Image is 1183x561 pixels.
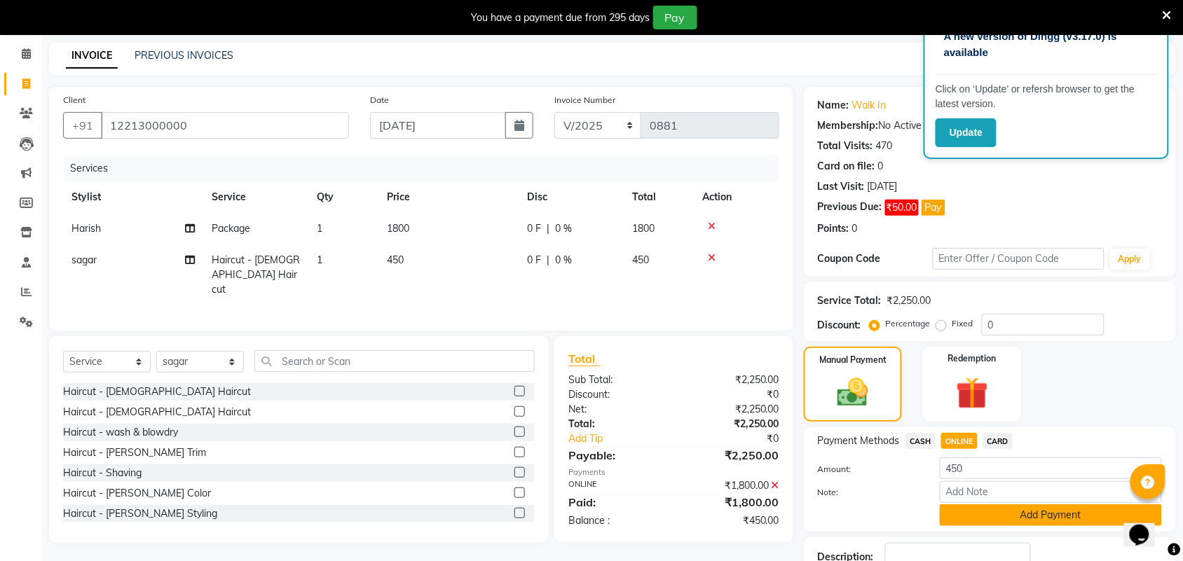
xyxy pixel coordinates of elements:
div: Payments [568,466,779,478]
div: Haircut - [PERSON_NAME] Styling [63,506,217,521]
div: 0 [852,221,858,236]
th: Action [694,181,779,213]
div: ONLINE [558,478,674,493]
img: _gift.svg [946,373,999,413]
div: ₹1,800.00 [673,478,790,493]
input: Add Note [940,481,1162,503]
a: Walk In [852,98,887,113]
label: Amount: [807,463,929,476]
input: Enter Offer / Coupon Code [933,248,1105,270]
div: Coupon Code [818,251,933,266]
label: Invoice Number [554,94,615,106]
div: ₹2,250.00 [673,402,790,417]
span: CASH [905,433,936,449]
div: No Active Membership [818,118,1162,133]
div: 0 [878,159,884,174]
div: ₹2,250.00 [887,293,931,308]
span: CARD [983,433,1013,449]
input: Amount [940,457,1162,479]
div: Haircut - [DEMOGRAPHIC_DATA] Haircut [63,405,251,420]
div: Discount: [818,318,861,333]
span: 450 [387,254,404,266]
label: Percentage [886,317,931,330]
button: +91 [63,112,102,139]
span: 1 [317,254,322,266]
span: Total [568,352,601,366]
div: Sub Total: [558,373,674,387]
img: _cash.svg [828,375,878,410]
div: Paid: [558,494,674,511]
span: Package [212,222,250,235]
p: Click on ‘Update’ or refersh browser to get the latest version. [936,82,1157,111]
div: ₹450.00 [673,513,790,528]
p: A new version of Dingg (v3.17.0) is available [944,29,1149,60]
button: Pay [653,6,697,29]
iframe: chat widget [1124,505,1169,547]
div: Haircut - [PERSON_NAME] Trim [63,445,206,460]
label: Client [63,94,86,106]
div: Haircut - [DEMOGRAPHIC_DATA] Haircut [63,385,251,399]
span: 0 F [527,253,541,268]
div: Haircut - wash & blowdry [63,425,178,440]
label: Manual Payment [819,354,887,366]
th: Disc [519,181,624,213]
div: Membership: [818,118,879,133]
span: 450 [632,254,649,266]
th: Price [378,181,519,213]
span: 0 % [555,253,572,268]
div: Net: [558,402,674,417]
label: Note: [807,486,929,499]
div: 470 [876,139,893,153]
span: 1 [317,222,322,235]
div: ₹2,250.00 [673,417,790,431]
div: ₹1,800.00 [673,494,790,511]
span: 0 F [527,221,541,236]
a: Add Tip [558,431,693,446]
th: Total [624,181,694,213]
button: Add Payment [940,504,1162,526]
div: You have a payment due from 295 days [472,11,650,25]
div: Service Total: [818,293,882,308]
label: Fixed [952,317,973,330]
div: ₹2,250.00 [673,373,790,387]
span: 1800 [632,222,655,235]
div: Last Visit: [818,179,865,194]
div: Name: [818,98,849,113]
button: Pay [922,200,945,216]
th: Qty [308,181,378,213]
label: Redemption [948,352,997,365]
div: ₹0 [693,431,790,446]
div: Services [64,155,790,181]
div: Balance : [558,513,674,528]
span: | [547,253,549,268]
div: Previous Due: [818,200,882,216]
div: Haircut - Shaving [63,466,142,480]
div: ₹2,250.00 [673,447,790,464]
span: 0 % [555,221,572,236]
span: ₹50.00 [885,200,919,216]
input: Search by Name/Mobile/Email/Code [101,112,349,139]
div: Total Visits: [818,139,873,153]
span: | [547,221,549,236]
div: [DATE] [868,179,898,194]
label: Date [370,94,389,106]
span: 1800 [387,222,409,235]
button: Update [936,118,997,147]
div: Payable: [558,447,674,464]
span: sagar [71,254,97,266]
span: Harish [71,222,101,235]
div: Haircut - [PERSON_NAME] Color [63,486,211,501]
th: Stylist [63,181,203,213]
span: Haircut - [DEMOGRAPHIC_DATA] Haircut [212,254,300,296]
span: Payment Methods [818,434,900,448]
div: Points: [818,221,849,236]
div: Total: [558,417,674,431]
th: Service [203,181,308,213]
div: ₹0 [673,387,790,402]
a: INVOICE [66,43,118,69]
input: Search or Scan [254,350,535,372]
span: ONLINE [941,433,978,449]
a: PREVIOUS INVOICES [135,49,233,62]
button: Apply [1110,249,1150,270]
div: Discount: [558,387,674,402]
